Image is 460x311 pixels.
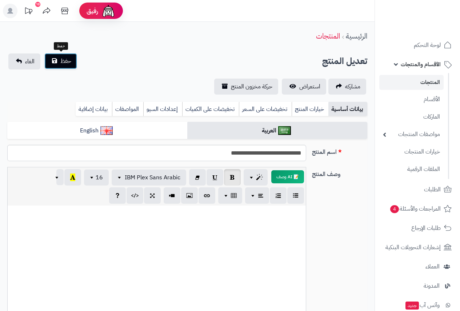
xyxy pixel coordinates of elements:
a: الماركات [379,109,444,125]
div: حفظ [54,42,68,50]
span: استعراض [299,82,320,91]
span: إشعارات التحويلات البنكية [385,242,441,252]
span: 16 [96,173,103,182]
a: الغاء [8,53,40,69]
a: المنتجات [316,31,340,41]
a: خيارات المنتجات [379,144,444,160]
a: المراجعات والأسئلة4 [379,200,456,218]
a: استعراض [282,79,326,95]
button: 📝 AI وصف [271,170,304,183]
label: وصف المنتج [309,167,370,179]
img: logo-2.png [411,15,453,31]
a: إشعارات التحويلات البنكية [379,239,456,256]
a: العربية [187,122,367,140]
span: لوحة التحكم [414,40,441,50]
span: 4 [390,205,399,213]
div: 10 [35,2,40,7]
a: مشاركه [328,79,366,95]
span: IBM Plex Sans Arabic [125,173,180,182]
span: الأقسام والمنتجات [401,59,441,69]
a: المنتجات [379,75,444,90]
img: English [100,126,113,135]
button: IBM Plex Sans Arabic [112,170,186,186]
span: الغاء [25,57,35,66]
a: لوحة التحكم [379,36,456,54]
span: العملاء [425,262,440,272]
a: الملفات الرقمية [379,162,444,177]
a: خيارات المنتج [292,102,328,116]
span: جديد [405,302,419,310]
a: المدونة [379,277,456,295]
a: مواصفات المنتجات [379,127,444,142]
h2: تعديل المنتج [322,54,367,69]
span: الطلبات [424,184,441,195]
a: تحديثات المنصة [19,4,37,20]
span: حركة مخزون المنتج [231,82,272,91]
a: English [7,122,187,140]
a: طلبات الإرجاع [379,219,456,237]
button: حفظ [44,53,77,69]
span: حفظ [60,57,71,65]
a: بيانات إضافية [76,102,112,116]
span: مشاركه [345,82,360,91]
a: تخفيضات على الكميات [182,102,239,116]
a: إعدادات السيو [143,102,182,116]
img: العربية [278,126,291,135]
span: رفيق [87,7,98,15]
a: الطلبات [379,181,456,198]
a: الأقسام [379,92,444,107]
button: 16 [84,170,109,186]
a: الرئيسية [346,31,367,41]
span: المراجعات والأسئلة [389,204,441,214]
label: اسم المنتج [309,145,370,156]
a: العملاء [379,258,456,275]
span: وآتس آب [405,300,440,310]
span: المدونة [424,281,440,291]
img: ai-face.png [101,4,116,18]
a: حركة مخزون المنتج [214,79,278,95]
a: بيانات أساسية [328,102,367,116]
span: طلبات الإرجاع [411,223,441,233]
a: تخفيضات على السعر [239,102,292,116]
a: المواصفات [112,102,143,116]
